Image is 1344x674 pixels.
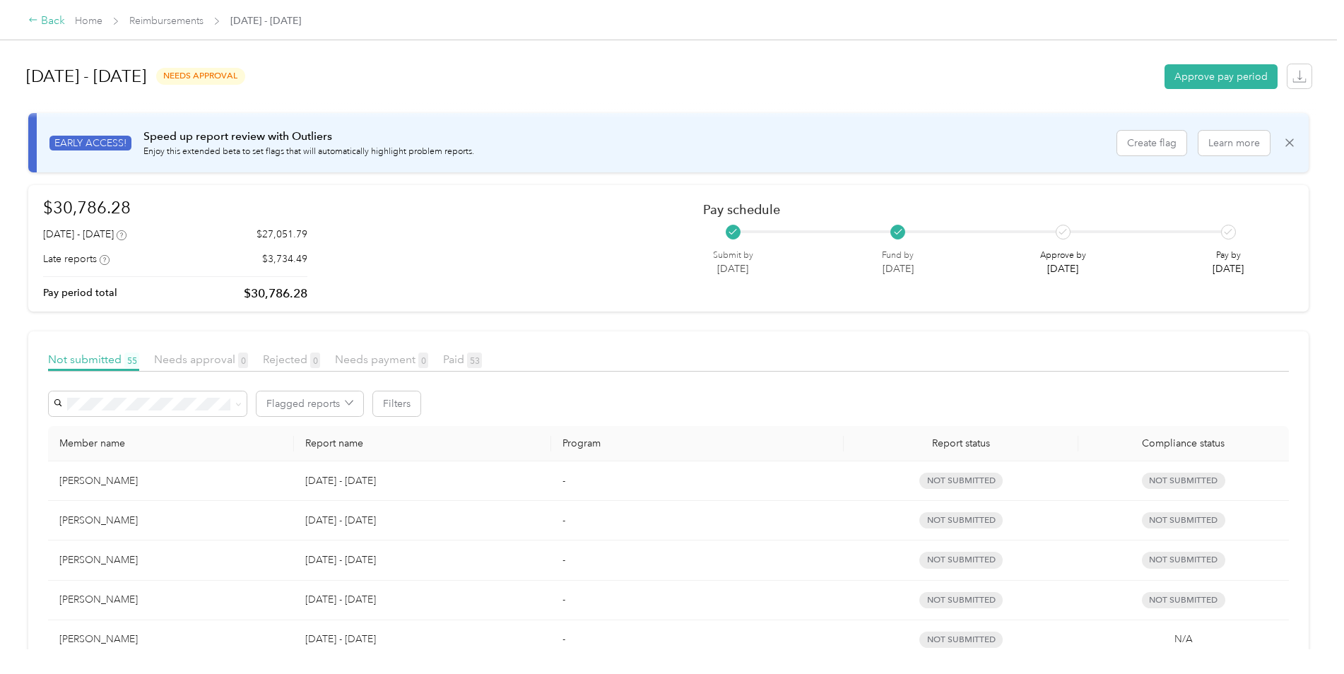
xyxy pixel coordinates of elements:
p: Approve by [1040,249,1086,262]
th: Member name [48,426,294,461]
button: Learn more [1198,131,1270,155]
p: Pay by [1213,249,1244,262]
td: - [551,620,844,660]
p: $30,786.28 [244,285,307,302]
span: not submitted [919,592,1003,608]
span: needs approval [156,68,245,84]
p: [DATE] - [DATE] [305,592,540,608]
span: 0 [418,353,428,368]
span: EARLY ACCESS! [49,136,131,150]
p: Submit by [713,249,753,262]
span: Needs payment [335,353,428,366]
span: Needs approval [154,353,248,366]
p: Pay period total [43,285,117,300]
div: Late reports [43,252,110,266]
h1: [DATE] - [DATE] [26,59,146,93]
div: [PERSON_NAME] [59,552,283,568]
p: Speed up report review with Outliers [143,128,474,146]
span: Not submitted [1142,512,1225,528]
p: [DATE] [1213,261,1244,276]
button: Create flag [1117,131,1186,155]
td: N/A [1078,620,1289,660]
th: Report name [294,426,551,461]
h1: $30,786.28 [43,195,307,220]
div: [PERSON_NAME] [59,513,283,528]
span: not submitted [919,632,1003,648]
a: Home [75,15,102,27]
div: [DATE] - [DATE] [43,227,126,242]
td: - [551,461,844,501]
span: Not submitted [1142,552,1225,568]
span: not submitted [919,473,1003,489]
th: Program [551,426,844,461]
h2: Pay schedule [703,202,1269,217]
button: Filters [373,391,420,416]
span: Report status [855,437,1066,449]
td: - [551,540,844,580]
span: Not submitted [1142,473,1225,489]
div: Member name [59,437,283,449]
span: [DATE] - [DATE] [230,13,301,28]
span: 0 [310,353,320,368]
p: [DATE] - [DATE] [305,513,540,528]
span: Not submitted [1142,592,1225,608]
p: [DATE] [1040,261,1086,276]
p: Fund by [882,249,914,262]
span: Not submitted [48,353,139,366]
p: $3,734.49 [262,252,307,266]
td: - [551,581,844,620]
span: Compliance status [1090,437,1278,449]
span: 0 [238,353,248,368]
p: [DATE] [882,261,914,276]
p: [DATE] - [DATE] [305,632,540,647]
a: Reimbursements [129,15,204,27]
div: Back [28,13,65,30]
div: [PERSON_NAME] [59,473,283,489]
span: 53 [467,353,482,368]
iframe: Everlance-gr Chat Button Frame [1265,595,1344,674]
p: Enjoy this extended beta to set flags that will automatically highlight problem reports. [143,146,474,158]
td: - [551,501,844,540]
div: [PERSON_NAME] [59,632,283,647]
div: [PERSON_NAME] [59,592,283,608]
p: $27,051.79 [257,227,307,242]
span: not submitted [919,552,1003,568]
button: Flagged reports [257,391,363,416]
span: not submitted [919,512,1003,528]
span: 55 [124,353,139,368]
p: [DATE] - [DATE] [305,552,540,568]
span: Paid [443,353,482,366]
p: [DATE] - [DATE] [305,473,540,489]
button: Approve pay period [1165,64,1278,89]
span: Rejected [263,353,320,366]
p: [DATE] [713,261,753,276]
